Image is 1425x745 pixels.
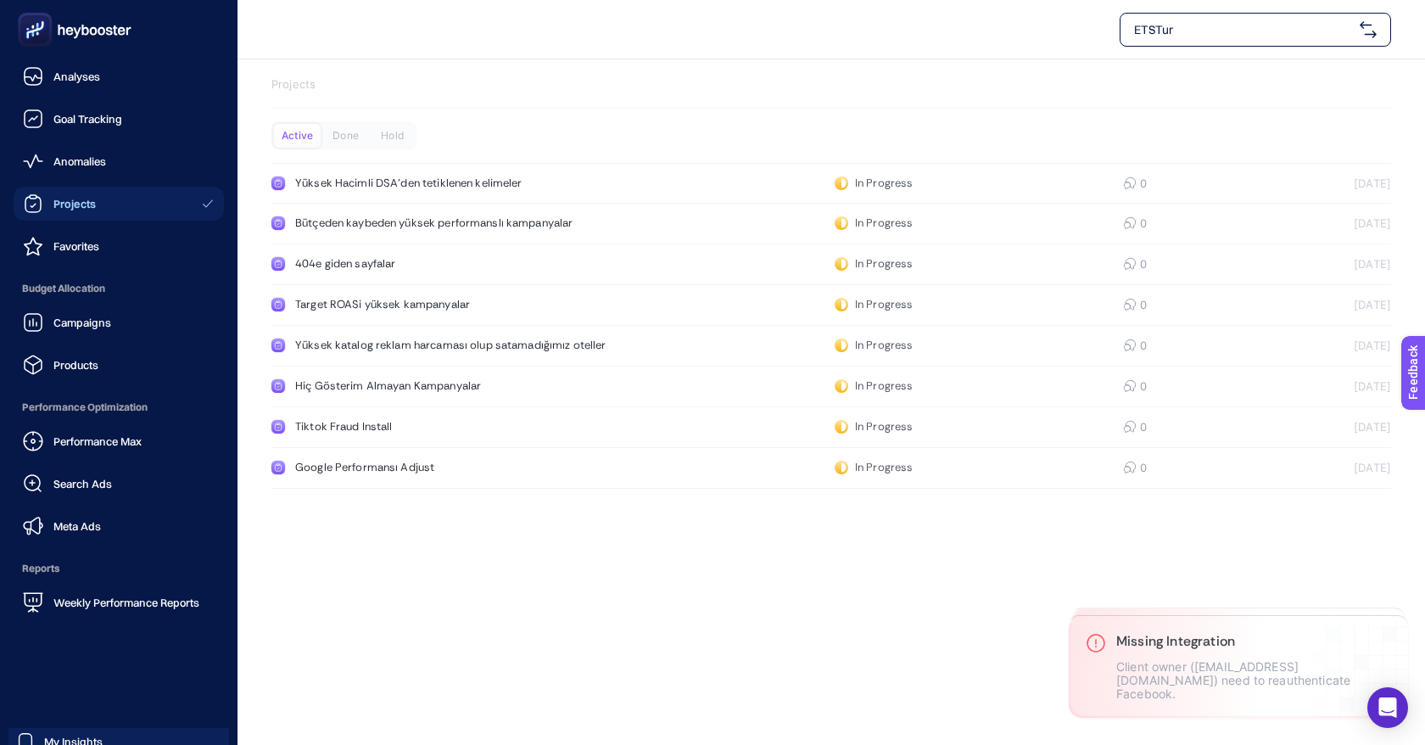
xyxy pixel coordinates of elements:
div: Yüksek katalog reklam harcaması olup satamadığımız oteller [295,339,687,352]
div: 0 [1123,257,1138,271]
div: In Progress [835,461,913,474]
span: Projects [53,197,96,210]
span: Favorites [53,239,99,253]
a: Yüksek katalog reklam harcaması olup satamadığımız otellerIn Progress0[DATE] [271,326,1391,367]
div: Bütçeden kaybeden yüksek performanslı kampanyalar [295,216,687,230]
a: Projects [14,187,224,221]
div: Done [322,124,369,148]
span: Products [53,358,98,372]
a: Bütçeden kaybeden yüksek performanslı kampanyalarIn Progress0[DATE] [271,204,1391,244]
div: [DATE] [1272,420,1391,434]
p: Projects [271,76,1391,93]
a: Goal Tracking [14,102,224,136]
div: Active [274,124,321,148]
div: 0 [1123,176,1138,190]
img: svg%3e [1360,21,1377,38]
span: Feedback [10,5,64,19]
p: Client owner ([EMAIL_ADDRESS][DOMAIN_NAME]) need to reauthenticate Facebook. [1116,660,1391,701]
div: Open Intercom Messenger [1367,687,1408,728]
div: 404e giden sayfalar [295,257,687,271]
span: Performance Optimization [14,390,224,424]
div: [DATE] [1272,176,1391,190]
div: Hiç Gösterim Almayan Kampanyalar [295,379,687,393]
span: Analyses [53,70,100,83]
div: [DATE] [1272,216,1391,230]
span: Weekly Performance Reports [53,596,199,609]
div: [DATE] [1272,461,1391,474]
a: Google Performansı AdjustIn Progress0[DATE] [271,448,1391,489]
div: Hold [369,124,416,148]
div: [DATE] [1272,379,1391,393]
div: In Progress [835,257,913,271]
span: ETSTur [1134,21,1353,38]
a: Favorites [14,229,224,263]
div: In Progress [835,216,913,230]
div: Yüksek Hacimli DSA'den tetiklenen kelimeler [295,176,687,190]
span: Goal Tracking [53,112,122,126]
div: Target ROASi yüksek kampanyalar [295,298,687,311]
div: [DATE] [1272,298,1391,311]
div: [DATE] [1272,257,1391,271]
div: In Progress [835,379,913,393]
div: 0 [1123,216,1138,230]
a: Meta Ads [14,509,224,543]
a: Search Ads [14,467,224,501]
span: Budget Allocation [14,272,224,305]
div: In Progress [835,420,913,434]
a: Weekly Performance Reports [14,585,224,619]
a: Anomalies [14,144,224,178]
a: Performance Max [14,424,224,458]
a: Hiç Gösterim Almayan KampanyalarIn Progress0[DATE] [271,367,1391,407]
span: Search Ads [53,477,112,490]
span: Campaigns [53,316,111,329]
a: Analyses [14,59,224,93]
span: Reports [14,552,224,585]
div: 0 [1123,298,1138,311]
div: [DATE] [1272,339,1391,352]
div: In Progress [835,176,913,190]
span: Anomalies [53,154,106,168]
div: In Progress [835,339,913,352]
div: In Progress [835,298,913,311]
div: 0 [1123,461,1138,474]
a: Campaigns [14,305,224,339]
div: Tiktok Fraud Install [295,420,687,434]
a: Tiktok Fraud InstallIn Progress0[DATE] [271,407,1391,448]
a: Products [14,348,224,382]
div: 0 [1123,379,1138,393]
h3: Missing Integration [1116,633,1391,650]
span: Performance Max [53,434,142,448]
a: 404e giden sayfalarIn Progress0[DATE] [271,244,1391,285]
div: 0 [1123,339,1138,352]
div: Google Performansı Adjust [295,461,687,474]
div: 0 [1123,420,1138,434]
a: Yüksek Hacimli DSA'den tetiklenen kelimelerIn Progress0[DATE] [271,163,1391,204]
span: Meta Ads [53,519,101,533]
a: Target ROASi yüksek kampanyalarIn Progress0[DATE] [271,285,1391,326]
